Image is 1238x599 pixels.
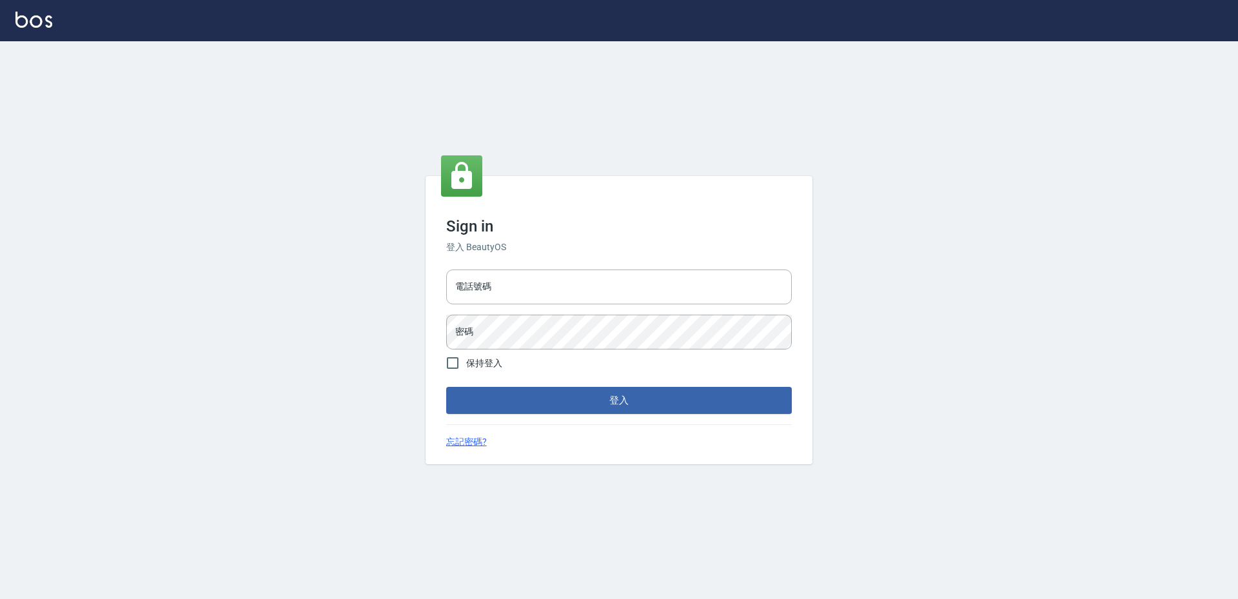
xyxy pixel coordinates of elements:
h6: 登入 BeautyOS [446,241,792,254]
h3: Sign in [446,217,792,235]
img: Logo [15,12,52,28]
a: 忘記密碼? [446,435,487,449]
button: 登入 [446,387,792,414]
span: 保持登入 [466,357,502,370]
